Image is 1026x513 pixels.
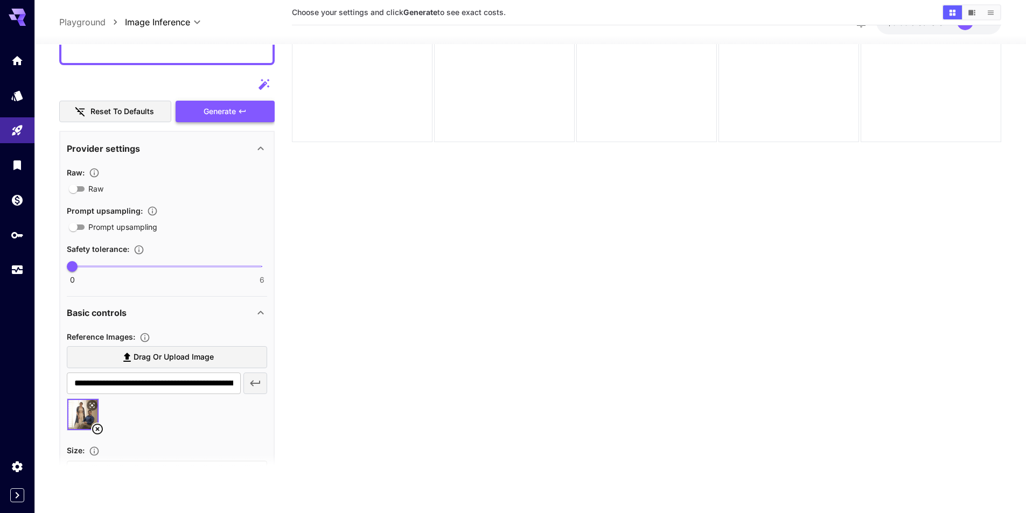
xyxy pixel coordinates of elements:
[70,275,75,285] span: 0
[67,332,135,341] span: Reference Images :
[943,5,962,19] button: Show media in grid view
[67,300,267,326] div: Basic controls
[67,206,143,215] span: Prompt upsampling :
[10,488,24,502] button: Expand sidebar
[176,101,275,123] button: Generate
[67,244,129,254] span: Safety tolerance :
[67,136,267,161] div: Provider settings
[67,168,85,177] span: Raw :
[135,332,155,343] button: Upload a reference image to guide the result. This is needed for Image-to-Image or Inpainting. Su...
[143,206,162,216] button: Enables automatic enhancement and expansion of the input prompt to improve generation quality and...
[125,16,190,29] span: Image Inference
[942,4,1001,20] div: Show media in grid viewShow media in video viewShow media in list view
[134,350,214,364] span: Drag or upload image
[85,446,104,456] button: Adjust the dimensions of the generated image by specifying its width and height in pixels, or sel...
[11,89,24,102] div: Models
[59,101,171,123] button: Reset to defaults
[11,158,24,172] div: Library
[204,105,236,118] span: Generate
[88,221,157,233] span: Prompt upsampling
[11,228,24,242] div: API Keys
[67,142,140,155] p: Provider settings
[962,5,981,19] button: Show media in video view
[67,446,85,455] span: Size :
[67,346,267,368] label: Drag or upload image
[292,8,506,17] span: Choose your settings and click to see exact costs.
[59,16,106,29] a: Playground
[11,193,24,207] div: Wallet
[11,460,24,473] div: Settings
[887,18,911,27] span: $0.00
[129,244,149,255] button: Controls the tolerance level for input and output content moderation. Lower values apply stricter...
[11,54,24,67] div: Home
[88,183,103,194] span: Raw
[67,306,127,319] p: Basic controls
[911,18,948,27] span: credits left
[981,5,1000,19] button: Show media in list view
[11,263,24,277] div: Usage
[59,16,125,29] nav: breadcrumb
[403,8,437,17] b: Generate
[85,167,104,178] button: Controls the level of post-processing applied to generated images.
[11,124,24,137] div: Playground
[260,275,264,285] span: 6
